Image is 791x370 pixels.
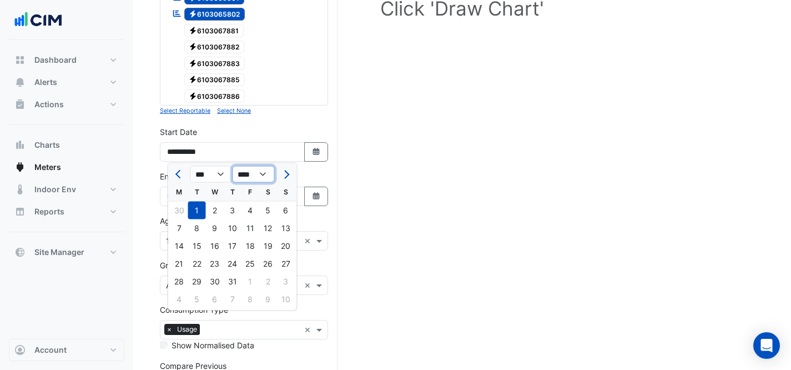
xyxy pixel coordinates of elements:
[188,255,206,273] div: Tuesday, July 22, 2025
[170,202,188,219] div: Monday, June 30, 2025
[14,54,26,66] app-icon: Dashboard
[164,324,174,335] span: ×
[224,219,241,237] div: 10
[224,202,241,219] div: Thursday, July 3, 2025
[34,54,77,66] span: Dashboard
[184,73,245,87] span: 6103067885
[189,92,197,100] fa-icon: Electricity
[34,184,76,195] span: Indoor Env
[173,166,186,183] button: Previous month
[304,324,314,336] span: Clear
[259,237,277,255] div: 19
[206,237,224,255] div: 16
[241,273,259,291] div: Friday, August 1, 2025
[170,237,188,255] div: Monday, July 14, 2025
[259,273,277,291] div: Saturday, August 2, 2025
[206,273,224,291] div: Wednesday, July 30, 2025
[277,255,295,273] div: Sunday, July 27, 2025
[259,219,277,237] div: 12
[224,255,241,273] div: 24
[304,235,314,247] span: Clear
[14,77,26,88] app-icon: Alerts
[206,219,224,237] div: 9
[188,202,206,219] div: 1
[9,93,124,116] button: Actions
[170,237,188,255] div: 14
[259,291,277,308] div: 9
[233,166,275,183] select: Select year
[188,291,206,308] div: Tuesday, August 5, 2025
[170,219,188,237] div: Monday, July 7, 2025
[34,162,61,173] span: Meters
[206,291,224,308] div: Wednesday, August 6, 2025
[14,99,26,110] app-icon: Actions
[311,192,321,201] fa-icon: Select Date
[184,41,245,54] span: 6103067882
[277,219,295,237] div: Sunday, July 13, 2025
[241,202,259,219] div: Friday, July 4, 2025
[224,183,241,201] div: T
[259,202,277,219] div: Saturday, July 5, 2025
[753,332,780,359] div: Open Intercom Messenger
[206,202,224,219] div: 2
[190,166,233,183] select: Select month
[241,237,259,255] div: Friday, July 18, 2025
[224,291,241,308] div: 7
[188,219,206,237] div: 8
[241,237,259,255] div: 18
[241,219,259,237] div: Friday, July 11, 2025
[241,291,259,308] div: 8
[224,273,241,291] div: 31
[277,291,295,308] div: Sunday, August 10, 2025
[224,202,241,219] div: 3
[279,166,292,183] button: Next month
[9,49,124,71] button: Dashboard
[34,77,57,88] span: Alerts
[184,89,245,103] span: 6103067886
[9,178,124,201] button: Indoor Env
[259,255,277,273] div: Saturday, July 26, 2025
[277,291,295,308] div: 10
[241,255,259,273] div: 25
[188,202,206,219] div: Tuesday, July 1, 2025
[184,24,244,37] span: 6103067881
[188,237,206,255] div: 15
[188,219,206,237] div: Tuesday, July 8, 2025
[160,126,197,138] label: Start Date
[206,183,224,201] div: W
[241,273,259,291] div: 1
[206,237,224,255] div: Wednesday, July 16, 2025
[189,26,197,34] fa-icon: Electricity
[170,219,188,237] div: 7
[184,8,245,21] span: 6103065802
[259,202,277,219] div: 5
[259,219,277,237] div: Saturday, July 12, 2025
[14,206,26,217] app-icon: Reports
[160,171,193,182] label: End Date
[188,291,206,308] div: 5
[241,219,259,237] div: 11
[206,273,224,291] div: 30
[184,57,245,70] span: 6103067883
[259,183,277,201] div: S
[170,273,188,291] div: 28
[160,107,210,114] small: Select Reportable
[259,291,277,308] div: Saturday, August 9, 2025
[189,43,197,51] fa-icon: Electricity
[224,219,241,237] div: Thursday, July 10, 2025
[174,324,200,335] span: Usage
[170,273,188,291] div: Monday, July 28, 2025
[206,255,224,273] div: 23
[172,9,182,18] fa-icon: Reportable
[9,201,124,223] button: Reports
[170,255,188,273] div: 21
[241,202,259,219] div: 4
[34,99,64,110] span: Actions
[206,255,224,273] div: Wednesday, July 23, 2025
[277,183,295,201] div: S
[9,339,124,361] button: Account
[172,339,254,351] label: Show Normalised Data
[277,202,295,219] div: 6
[217,107,251,114] small: Select None
[217,106,251,116] button: Select None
